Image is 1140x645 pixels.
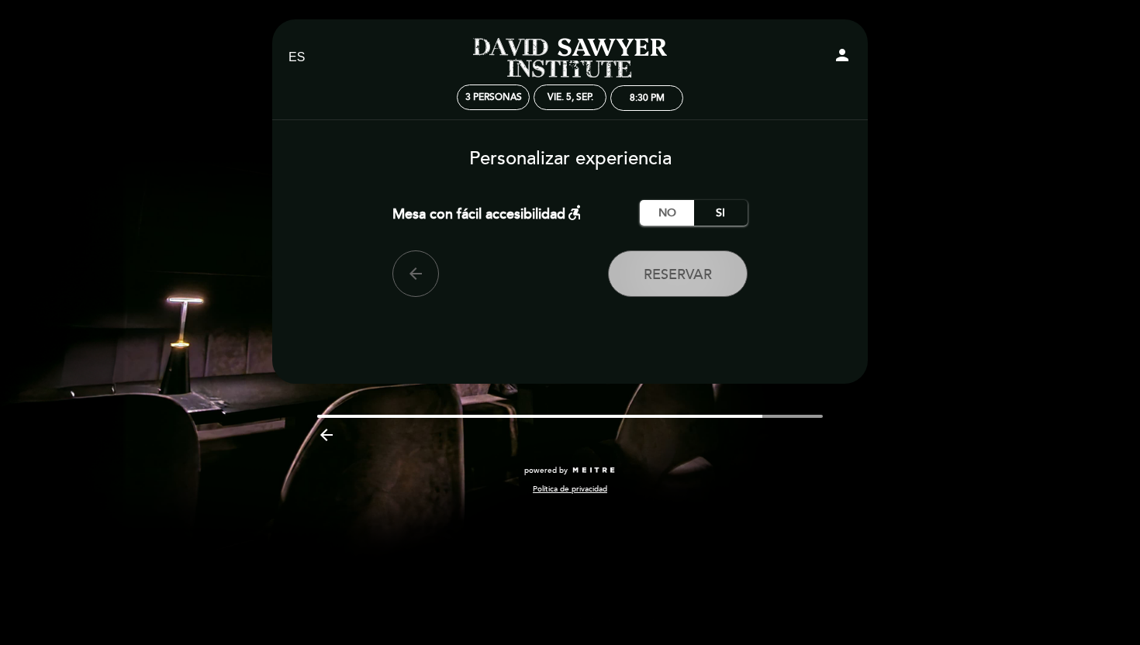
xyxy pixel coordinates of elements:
img: MEITRE [572,467,616,474]
div: vie. 5, sep. [548,91,593,103]
i: person [833,46,852,64]
span: 3 personas [465,91,522,103]
a: [PERSON_NAME] Institute [473,36,667,79]
label: Si [693,200,748,226]
span: Personalizar experiencia [469,147,672,170]
button: person [833,46,852,70]
div: 8:30 PM [630,92,665,104]
label: No [640,200,694,226]
a: Política de privacidad [533,484,607,495]
span: Reservar [644,266,712,283]
span: powered by [524,465,568,476]
button: arrow_back [392,250,439,297]
i: arrow_back [406,264,425,283]
div: Mesa con fácil accesibilidad [392,200,584,226]
button: Reservar [608,250,748,297]
i: arrow_backward [317,426,336,444]
a: powered by [524,465,616,476]
i: accessible_forward [565,203,584,222]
